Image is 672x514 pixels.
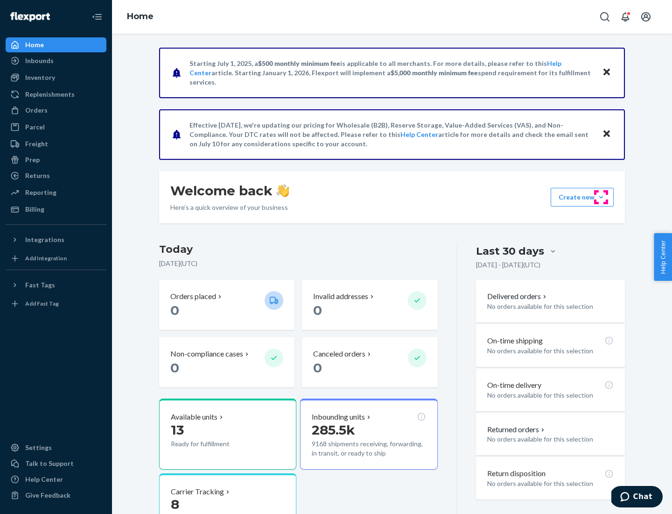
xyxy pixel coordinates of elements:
a: Help Center [6,472,106,487]
a: Reporting [6,185,106,200]
h3: Today [159,242,438,257]
a: Replenishments [6,87,106,102]
a: Home [6,37,106,52]
ol: breadcrumbs [119,3,161,30]
p: [DATE] ( UTC ) [159,259,438,268]
iframe: Opens a widget where you can chat to one of our agents [611,486,663,509]
button: Orders placed 0 [159,280,294,330]
p: Effective [DATE], we're updating our pricing for Wholesale (B2B), Reserve Storage, Value-Added Se... [189,121,593,149]
div: Fast Tags [25,280,55,290]
div: Parcel [25,122,45,132]
p: [DATE] - [DATE] ( UTC ) [476,260,540,270]
div: Give Feedback [25,491,70,500]
div: Add Fast Tag [25,300,59,307]
h1: Welcome back [170,182,289,199]
button: Open account menu [637,7,655,26]
img: Flexport logo [10,12,50,21]
button: Close Navigation [88,7,106,26]
a: Inventory [6,70,106,85]
a: Orders [6,103,106,118]
a: Home [127,11,154,21]
a: Billing [6,202,106,217]
button: Help Center [654,233,672,281]
button: Close [601,66,613,79]
img: hand-wave emoji [276,184,289,197]
p: 9168 shipments receiving, forwarding, in transit, or ready to ship [312,439,426,458]
a: Prep [6,152,106,167]
p: Inbounding units [312,412,365,422]
span: 13 [171,422,184,438]
button: Inbounding units285.5k9168 shipments receiving, forwarding, in transit, or ready to ship [300,399,437,470]
div: Home [25,40,44,50]
a: Parcel [6,120,106,135]
p: No orders available for this selection [487,479,614,488]
button: Fast Tags [6,278,106,293]
a: Returns [6,168,106,183]
button: Canceled orders 0 [302,337,437,387]
p: Available units [171,412,217,422]
button: Close [601,128,613,141]
p: No orders available for this selection [487,346,614,356]
a: Help Center [400,130,438,138]
div: Inbounds [25,56,54,65]
a: Freight [6,136,106,151]
button: Open Search Box [595,7,614,26]
a: Add Integration [6,251,106,266]
span: 0 [170,302,179,318]
button: Available units13Ready for fulfillment [159,399,296,470]
p: Non-compliance cases [170,349,243,359]
button: Delivered orders [487,291,548,302]
span: 8 [171,496,179,512]
a: Inbounds [6,53,106,68]
div: Help Center [25,475,63,484]
button: Returned orders [487,424,546,435]
p: Invalid addresses [313,291,368,302]
div: Integrations [25,235,64,244]
span: 285.5k [312,422,355,438]
button: Open notifications [616,7,635,26]
span: 0 [313,302,322,318]
p: On-time shipping [487,336,543,346]
div: Talk to Support [25,459,74,468]
p: No orders available for this selection [487,435,614,444]
div: Billing [25,205,44,214]
p: No orders available for this selection [487,391,614,400]
p: Here’s a quick overview of your business [170,203,289,212]
p: Canceled orders [313,349,365,359]
div: Add Integration [25,254,67,262]
button: Non-compliance cases 0 [159,337,294,387]
p: Carrier Tracking [171,486,224,497]
span: $5,000 monthly minimum fee [391,69,478,77]
p: Return disposition [487,468,546,479]
span: $500 monthly minimum fee [258,59,340,67]
div: Freight [25,139,48,149]
div: Settings [25,443,52,452]
button: Talk to Support [6,456,106,471]
p: Orders placed [170,291,216,302]
span: 0 [313,360,322,376]
div: Reporting [25,188,56,197]
div: Last 30 days [476,244,544,258]
a: Add Fast Tag [6,296,106,311]
p: Ready for fulfillment [171,439,257,449]
div: Replenishments [25,90,75,99]
button: Invalid addresses 0 [302,280,437,330]
div: Returns [25,171,50,180]
div: Prep [25,155,40,164]
p: On-time delivery [487,380,541,391]
div: Inventory [25,73,55,82]
div: Orders [25,106,48,115]
span: 0 [170,360,179,376]
a: Settings [6,440,106,455]
button: Integrations [6,232,106,247]
button: Create new [551,188,614,207]
button: Give Feedback [6,488,106,503]
p: No orders available for this selection [487,302,614,311]
p: Starting July 1, 2025, a is applicable to all merchants. For more details, please refer to this a... [189,59,593,87]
